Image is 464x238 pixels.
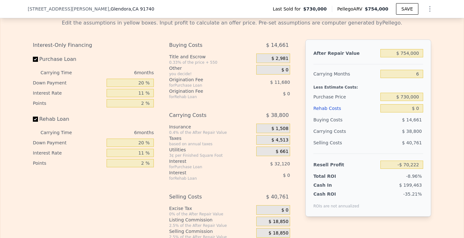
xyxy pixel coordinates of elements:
[33,57,38,62] input: Purchase Loan
[313,103,378,114] div: Rehab Costs
[33,19,431,27] div: Edit the assumptions in yellow boxes. Input profit to calculate an offer price. Pre-set assumptio...
[276,149,288,155] span: $ 661
[41,127,82,138] div: Carrying Time
[313,47,378,59] div: After Repair Value
[41,68,82,78] div: Carrying Time
[266,110,289,121] span: $ 38,800
[169,54,254,60] div: Title and Escrow
[313,137,378,148] div: Selling Costs
[169,130,254,135] div: 0.4% of the After Repair Value
[313,182,353,188] div: Cash In
[169,158,240,164] div: Interest
[169,124,254,130] div: Insurance
[33,78,104,88] div: Down Payment
[169,191,240,203] div: Selling Costs
[33,40,154,51] div: Interest-Only Financing
[365,6,388,11] span: $754,000
[402,140,422,145] span: $ 40,761
[169,176,240,181] div: for Rehab Loan
[303,6,327,12] span: $730,000
[169,141,254,147] div: based on annual taxes
[269,219,288,225] span: $ 18,850
[313,68,378,80] div: Carrying Months
[313,197,359,209] div: ROIs are not annualized
[313,80,423,91] div: Less Estimate Costs:
[33,98,104,108] div: Points
[169,153,254,158] div: 3¢ per Finished Square Foot
[33,158,104,168] div: Points
[283,173,290,178] span: $ 0
[33,88,104,98] div: Interest Rate
[402,117,422,122] span: $ 14,661
[283,91,290,96] span: $ 0
[169,71,254,76] div: you decide!
[169,40,240,51] div: Buying Costs
[169,135,254,141] div: Taxes
[281,207,288,213] span: $ 0
[271,137,288,143] span: $ 4,513
[402,129,422,134] span: $ 38,800
[33,148,104,158] div: Interest Rate
[270,80,290,85] span: $ 11,680
[269,230,288,236] span: $ 18,850
[169,217,254,223] div: Listing Commission
[396,3,418,15] button: SAVE
[266,40,289,51] span: $ 14,661
[273,6,303,12] span: Last Sold for
[281,67,288,73] span: $ 0
[266,191,289,203] span: $ 40,761
[169,147,254,153] div: Utilities
[169,164,240,169] div: for Purchase Loan
[169,228,254,234] div: Selling Commission
[313,173,353,179] div: Total ROI
[313,114,378,126] div: Buying Costs
[33,54,104,65] label: Purchase Loan
[169,205,254,212] div: Excise Tax
[33,113,104,125] label: Rehab Loan
[169,60,254,65] div: 0.33% of the price + 550
[313,191,359,197] div: Cash ROI
[169,65,254,71] div: Other
[85,127,154,138] div: 6 months
[169,76,240,83] div: Origination Fee
[169,223,254,228] div: 2.5% of the After Repair Value
[313,91,378,103] div: Purchase Price
[169,83,240,88] div: for Purchase Loan
[169,94,240,99] div: for Rehab Loan
[109,6,154,12] span: , Glendora
[169,88,240,94] div: Origination Fee
[28,6,109,12] span: [STREET_ADDRESS][PERSON_NAME]
[169,212,254,217] div: 0% of the After Repair Value
[271,126,288,132] span: $ 1,508
[169,110,240,121] div: Carrying Costs
[423,3,436,15] button: Show Options
[313,126,353,137] div: Carrying Costs
[270,161,290,166] span: $ 32,120
[85,68,154,78] div: 6 months
[403,191,422,197] span: -35.21%
[131,6,154,11] span: , CA 91740
[33,117,38,122] input: Rehab Loan
[313,159,378,170] div: Resell Profit
[406,174,422,179] span: -8.96%
[169,169,240,176] div: Interest
[337,6,365,12] span: Pellego ARV
[33,138,104,148] div: Down Payment
[399,183,422,188] span: $ 199,463
[271,56,288,61] span: $ 2,981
